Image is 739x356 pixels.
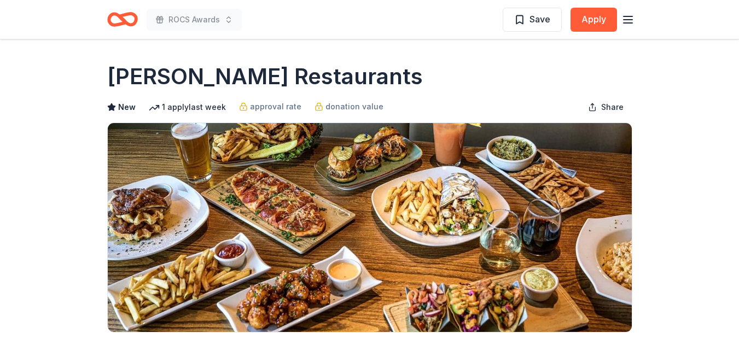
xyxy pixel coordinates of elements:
[579,96,632,118] button: Share
[239,100,301,113] a: approval rate
[149,101,226,114] div: 1 apply last week
[147,9,242,31] button: ROCS Awards
[108,123,632,332] img: Image for Thompson Restaurants
[325,100,383,113] span: donation value
[503,8,562,32] button: Save
[315,100,383,113] a: donation value
[601,101,624,114] span: Share
[118,101,136,114] span: New
[529,12,550,26] span: Save
[107,7,138,32] a: Home
[571,8,617,32] button: Apply
[250,100,301,113] span: approval rate
[107,61,423,92] h1: [PERSON_NAME] Restaurants
[168,13,220,26] span: ROCS Awards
